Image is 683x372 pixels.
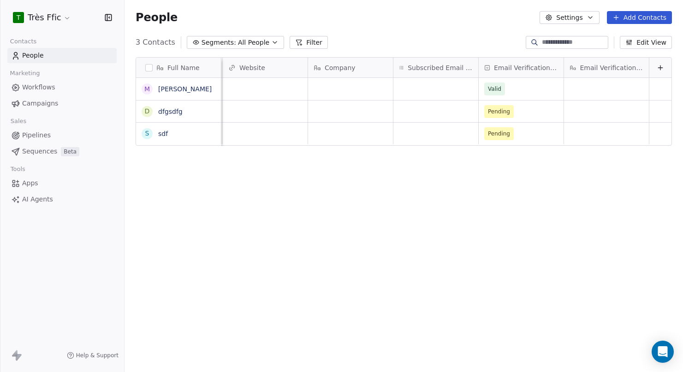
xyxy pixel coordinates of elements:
span: Sales [6,114,30,128]
div: Website [223,58,308,77]
a: sdf [158,130,168,137]
a: Campaigns [7,96,117,111]
a: [PERSON_NAME] [158,85,212,93]
span: T [17,13,21,22]
span: Beta [61,147,79,156]
div: Email Verification Key [564,58,649,77]
span: 3 Contacts [136,37,175,48]
div: d [145,106,150,116]
span: Très Ffic [28,12,61,24]
span: Marketing [6,66,44,80]
span: AI Agents [22,195,53,204]
div: s [145,129,149,138]
span: Subscribed Email Categories [408,63,473,72]
button: Filter [290,36,328,49]
span: Email Verification Status [494,63,558,72]
span: Help & Support [76,352,119,359]
div: Full Name [136,58,221,77]
a: Workflows [7,80,117,95]
span: Pipelines [22,130,51,140]
a: People [7,48,117,63]
span: Email Verification Key [580,63,644,72]
div: Open Intercom Messenger [652,341,674,363]
span: Tools [6,162,29,176]
span: Valid [488,84,501,94]
span: Pending [488,107,510,116]
div: Subscribed Email Categories [393,58,478,77]
span: Pending [488,129,510,138]
button: Edit View [620,36,672,49]
a: Help & Support [67,352,119,359]
span: People [136,11,178,24]
span: Campaigns [22,99,58,108]
span: Company [325,63,356,72]
button: TTrès Ffic [11,10,73,25]
a: SequencesBeta [7,144,117,159]
span: Apps [22,178,38,188]
button: Add Contacts [607,11,672,24]
div: Company [308,58,393,77]
span: Segments: [202,38,236,47]
span: Full Name [167,63,200,72]
a: AI Agents [7,192,117,207]
a: dfgsdfg [158,108,183,115]
a: Apps [7,176,117,191]
span: Workflows [22,83,55,92]
span: Sequences [22,147,57,156]
span: Website [239,63,265,72]
span: Contacts [6,35,41,48]
a: Pipelines [7,128,117,143]
span: People [22,51,44,60]
div: grid [136,78,221,363]
span: All People [238,38,269,47]
button: Settings [540,11,599,24]
div: M [144,84,150,94]
div: Email Verification Status [479,58,564,77]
